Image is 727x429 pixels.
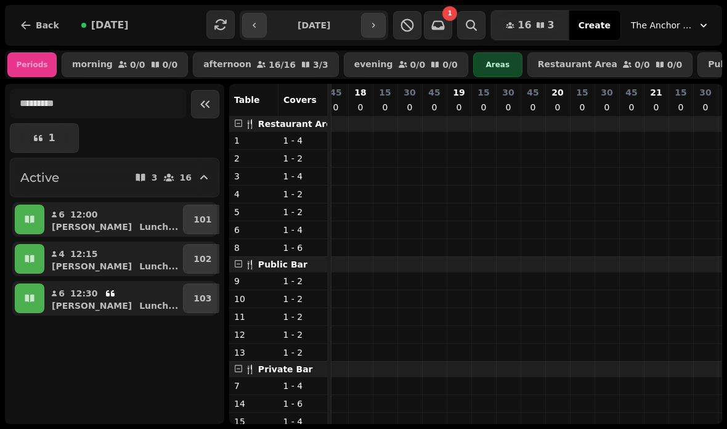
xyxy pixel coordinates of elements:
[283,95,317,105] span: Covers
[203,60,251,70] p: afternoon
[635,60,650,69] p: 0 / 0
[453,86,465,99] p: 19
[180,173,192,182] p: 16
[448,10,452,17] span: 1
[283,170,323,182] p: 1 - 4
[234,206,274,218] p: 5
[527,86,538,99] p: 45
[577,101,587,113] p: 0
[283,134,323,147] p: 1 - 4
[183,205,222,234] button: 101
[245,364,313,374] span: 🍴 Private Bar
[283,275,323,287] p: 1 - 2
[579,21,611,30] span: Create
[503,101,513,113] p: 0
[283,329,323,341] p: 1 - 2
[183,284,222,313] button: 103
[602,101,612,113] p: 0
[502,86,514,99] p: 30
[234,398,274,410] p: 14
[7,52,57,77] div: Periods
[283,242,323,254] p: 1 - 6
[234,188,274,200] p: 4
[283,152,323,165] p: 1 - 2
[675,86,686,99] p: 15
[183,244,222,274] button: 102
[47,244,181,274] button: 412:15[PERSON_NAME]Lunch...
[163,60,178,69] p: 0 / 0
[234,311,274,323] p: 11
[52,221,132,233] p: [PERSON_NAME]
[454,101,464,113] p: 0
[442,60,458,69] p: 0 / 0
[313,60,328,69] p: 3 / 3
[234,152,274,165] p: 2
[245,259,307,269] span: 🍴 Public Bar
[52,260,132,272] p: [PERSON_NAME]
[354,86,366,99] p: 18
[193,292,211,304] p: 103
[667,60,683,69] p: 0 / 0
[58,287,65,300] p: 6
[70,208,98,221] p: 12:00
[576,86,588,99] p: 15
[58,208,65,221] p: 6
[52,300,132,312] p: [PERSON_NAME]
[10,123,79,153] button: 1
[551,86,563,99] p: 20
[36,21,59,30] span: Back
[234,170,274,182] p: 3
[601,86,612,99] p: 30
[234,346,274,359] p: 13
[139,300,178,312] p: Lunch ...
[234,242,274,254] p: 8
[10,158,219,197] button: Active316
[405,101,415,113] p: 0
[234,380,274,392] p: 7
[527,52,693,77] button: Restaurant Area0/00/0
[283,415,323,428] p: 1 - 4
[58,248,65,260] p: 4
[72,60,113,70] p: morning
[193,213,211,226] p: 101
[701,101,710,113] p: 0
[283,188,323,200] p: 1 - 2
[283,293,323,305] p: 1 - 2
[331,101,341,113] p: 0
[139,260,178,272] p: Lunch ...
[234,329,274,341] p: 12
[355,101,365,113] p: 0
[631,19,692,31] span: The Anchor Inn
[404,86,415,99] p: 30
[234,95,260,105] span: Table
[627,101,636,113] p: 0
[283,398,323,410] p: 1 - 6
[354,60,393,70] p: evening
[193,52,339,77] button: afternoon16/163/3
[269,60,296,69] p: 16 / 16
[191,90,219,118] button: Collapse sidebar
[491,10,569,40] button: 163
[283,206,323,218] p: 1 - 2
[650,86,662,99] p: 21
[429,101,439,113] p: 0
[676,101,686,113] p: 0
[625,86,637,99] p: 45
[71,10,139,40] button: [DATE]
[70,248,98,260] p: 12:15
[62,52,188,77] button: morning0/00/0
[234,275,274,287] p: 9
[130,60,145,69] p: 0 / 0
[234,293,274,305] p: 10
[283,311,323,323] p: 1 - 2
[20,169,59,186] h2: Active
[48,133,55,143] p: 1
[234,134,274,147] p: 1
[553,101,563,113] p: 0
[651,101,661,113] p: 0
[234,224,274,236] p: 6
[410,60,426,69] p: 0 / 0
[518,20,531,30] span: 16
[477,86,489,99] p: 15
[379,86,391,99] p: 15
